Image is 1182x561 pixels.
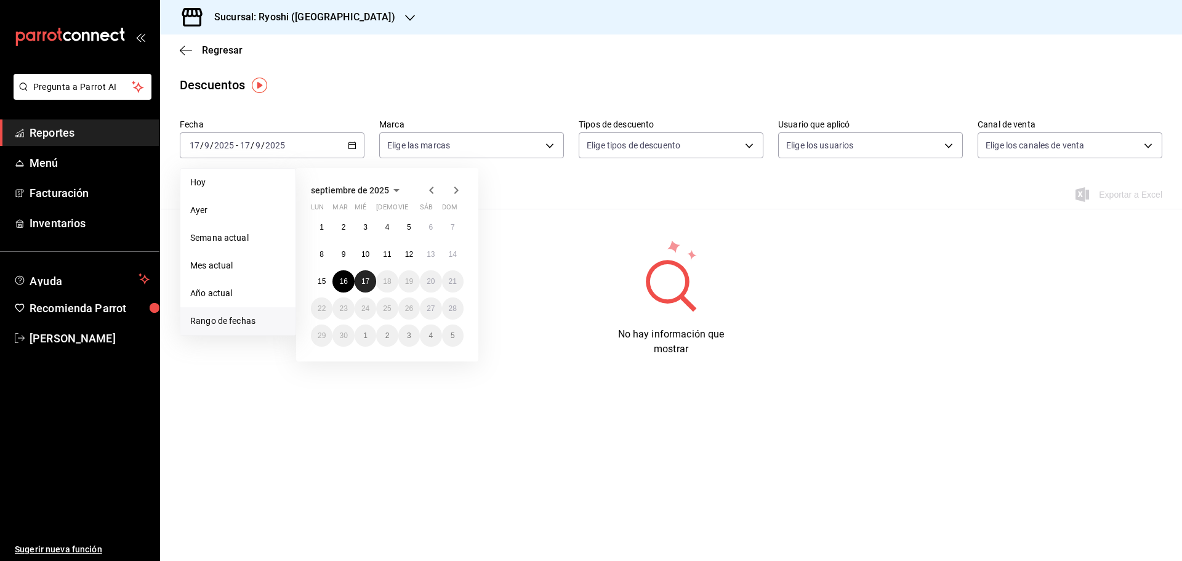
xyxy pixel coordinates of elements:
[190,287,286,300] span: Año actual
[332,216,354,238] button: 2 de septiembre de 2025
[778,120,963,129] label: Usuario que aplicó
[355,297,376,320] button: 24 de septiembre de 2025
[204,140,210,150] input: --
[30,185,150,201] span: Facturación
[385,223,390,232] abbr: 4 de septiembre de 2025
[786,139,853,151] span: Elige los usuarios
[332,243,354,265] button: 9 de septiembre de 2025
[442,203,457,216] abbr: domingo
[30,300,150,317] span: Recomienda Parrot
[30,330,150,347] span: [PERSON_NAME]
[405,304,413,313] abbr: 26 de septiembre de 2025
[236,140,238,150] span: -
[579,120,763,129] label: Tipos de descuento
[361,250,369,259] abbr: 10 de septiembre de 2025
[420,243,441,265] button: 13 de septiembre de 2025
[398,270,420,293] button: 19 de septiembre de 2025
[420,325,441,347] button: 4 de octubre de 2025
[363,223,368,232] abbr: 3 de septiembre de 2025
[332,270,354,293] button: 16 de septiembre de 2025
[385,331,390,340] abbr: 2 de octubre de 2025
[202,44,243,56] span: Regresar
[210,140,214,150] span: /
[442,325,464,347] button: 5 de octubre de 2025
[180,44,243,56] button: Regresar
[420,216,441,238] button: 6 de septiembre de 2025
[407,223,411,232] abbr: 5 de septiembre de 2025
[387,139,450,151] span: Elige las marcas
[361,277,369,286] abbr: 17 de septiembre de 2025
[427,277,435,286] abbr: 20 de septiembre de 2025
[986,139,1084,151] span: Elige los canales de venta
[180,120,364,129] label: Fecha
[355,203,366,216] abbr: miércoles
[355,325,376,347] button: 1 de octubre de 2025
[311,185,389,195] span: septiembre de 2025
[420,297,441,320] button: 27 de septiembre de 2025
[376,203,449,216] abbr: jueves
[363,331,368,340] abbr: 1 de octubre de 2025
[376,270,398,293] button: 18 de septiembre de 2025
[33,81,132,94] span: Pregunta a Parrot AI
[190,204,286,217] span: Ayer
[587,139,680,151] span: Elige tipos de descuento
[30,215,150,232] span: Inventarios
[204,10,395,25] h3: Sucursal: Ryoshi ([GEOGRAPHIC_DATA])
[427,250,435,259] abbr: 13 de septiembre de 2025
[376,243,398,265] button: 11 de septiembre de 2025
[14,74,151,100] button: Pregunta a Parrot AI
[342,250,346,259] abbr: 9 de septiembre de 2025
[252,78,267,93] img: Tooltip marker
[332,297,354,320] button: 23 de septiembre de 2025
[449,250,457,259] abbr: 14 de septiembre de 2025
[180,76,245,94] div: Descuentos
[318,277,326,286] abbr: 15 de septiembre de 2025
[15,543,150,556] span: Sugerir nueva función
[376,297,398,320] button: 25 de septiembre de 2025
[318,331,326,340] abbr: 29 de septiembre de 2025
[449,277,457,286] abbr: 21 de septiembre de 2025
[332,325,354,347] button: 30 de septiembre de 2025
[361,304,369,313] abbr: 24 de septiembre de 2025
[398,203,408,216] abbr: viernes
[428,331,433,340] abbr: 4 de octubre de 2025
[420,270,441,293] button: 20 de septiembre de 2025
[428,223,433,232] abbr: 6 de septiembre de 2025
[311,183,404,198] button: septiembre de 2025
[376,216,398,238] button: 4 de septiembre de 2025
[320,250,324,259] abbr: 8 de septiembre de 2025
[190,232,286,244] span: Semana actual
[376,325,398,347] button: 2 de octubre de 2025
[342,223,346,232] abbr: 2 de septiembre de 2025
[311,203,324,216] abbr: lunes
[451,223,455,232] abbr: 7 de septiembre de 2025
[255,140,261,150] input: --
[135,32,145,42] button: open_drawer_menu
[311,325,332,347] button: 29 de septiembre de 2025
[355,270,376,293] button: 17 de septiembre de 2025
[30,155,150,171] span: Menú
[30,272,134,286] span: Ayuda
[618,328,725,355] span: No hay información que mostrar
[320,223,324,232] abbr: 1 de septiembre de 2025
[311,243,332,265] button: 8 de septiembre de 2025
[398,243,420,265] button: 12 de septiembre de 2025
[379,120,564,129] label: Marca
[383,304,391,313] abbr: 25 de septiembre de 2025
[355,243,376,265] button: 10 de septiembre de 2025
[189,140,200,150] input: --
[190,176,286,189] span: Hoy
[405,277,413,286] abbr: 19 de septiembre de 2025
[442,216,464,238] button: 7 de septiembre de 2025
[311,216,332,238] button: 1 de septiembre de 2025
[383,277,391,286] abbr: 18 de septiembre de 2025
[420,203,433,216] abbr: sábado
[442,270,464,293] button: 21 de septiembre de 2025
[190,315,286,328] span: Rango de fechas
[339,331,347,340] abbr: 30 de septiembre de 2025
[311,270,332,293] button: 15 de septiembre de 2025
[251,140,254,150] span: /
[311,297,332,320] button: 22 de septiembre de 2025
[265,140,286,150] input: ----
